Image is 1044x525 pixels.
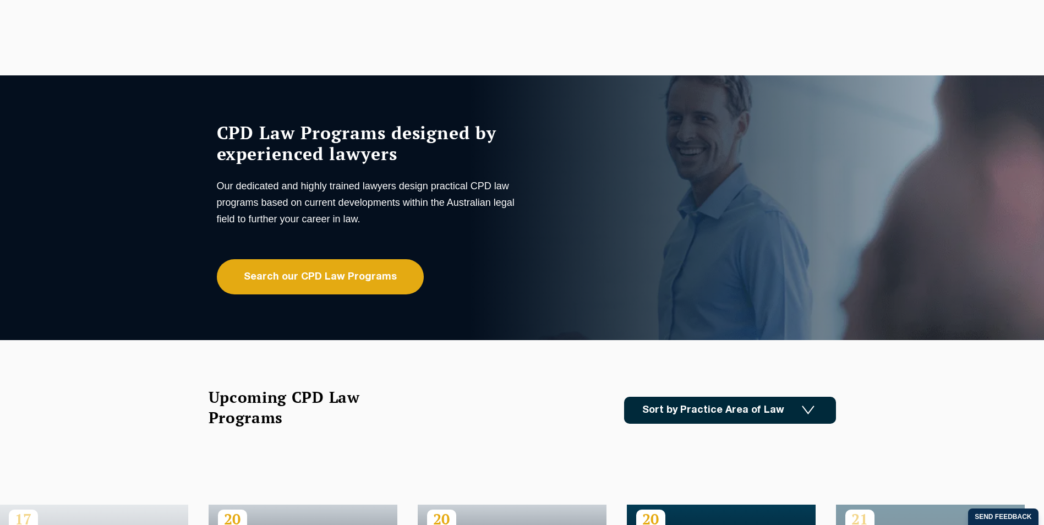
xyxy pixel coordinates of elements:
img: Icon [802,406,815,415]
h1: CPD Law Programs designed by experienced lawyers [217,122,520,164]
a: Sort by Practice Area of Law [624,397,836,424]
h2: Upcoming CPD Law Programs [209,387,387,428]
p: Our dedicated and highly trained lawyers design practical CPD law programs based on current devel... [217,178,520,227]
a: Search our CPD Law Programs [217,259,424,294]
